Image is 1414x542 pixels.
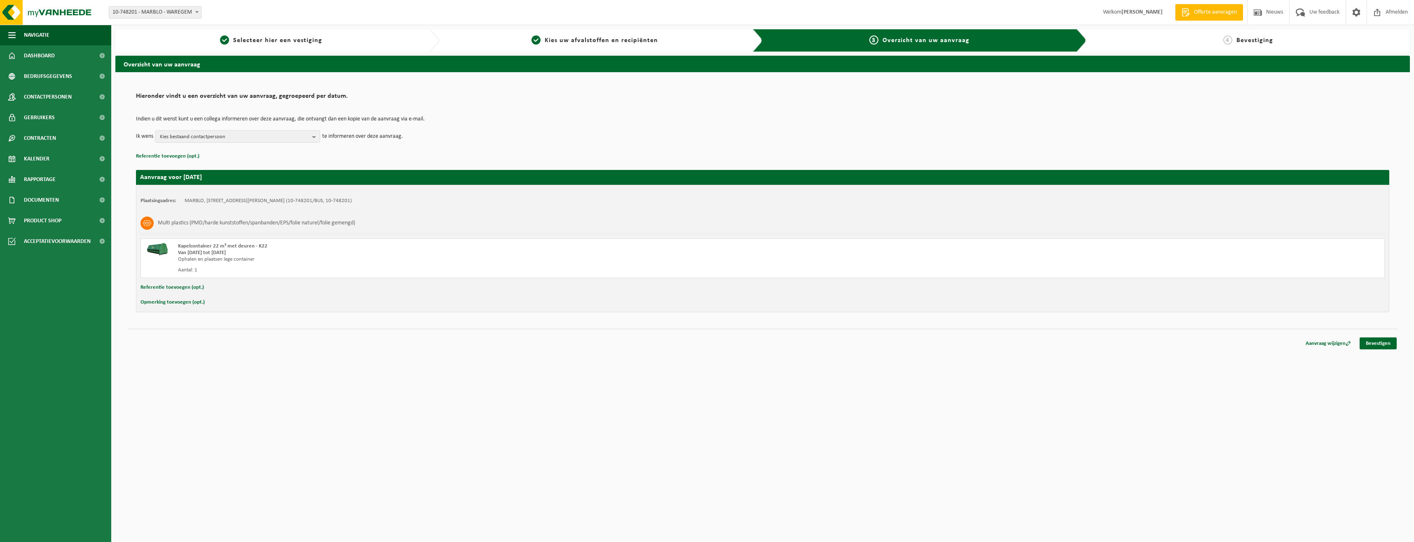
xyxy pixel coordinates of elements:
[136,130,153,143] p: Ik wens
[140,297,205,308] button: Opmerking toevoegen (opt.)
[140,282,204,293] button: Referentie toevoegen (opt.)
[178,243,267,249] span: Kapelcontainer 22 m³ met deuren - K22
[24,169,56,190] span: Rapportage
[443,35,747,45] a: 2Kies uw afvalstoffen en recipiënten
[24,148,49,169] span: Kalender
[158,217,355,230] h3: Multi plastics (PMD/harde kunststoffen/spanbanden/EPS/folie naturel/folie gemengd)
[869,35,878,45] span: 3
[24,66,72,87] span: Bedrijfsgegevens
[1299,337,1357,349] a: Aanvraag wijzigen
[1236,37,1273,44] span: Bevestiging
[136,116,1389,122] p: Indien u dit wenst kunt u een collega informeren over deze aanvraag, die ontvangt dan een kopie v...
[109,6,201,19] span: 10-748201 - MARBLO - WAREGEM
[1175,4,1243,21] a: Offerte aanvragen
[1223,35,1232,45] span: 4
[178,256,796,263] div: Ophalen en plaatsen lege container
[24,231,91,252] span: Acceptatievoorwaarden
[136,151,199,162] button: Referentie toevoegen (opt.)
[136,93,1389,104] h2: Hieronder vindt u een overzicht van uw aanvraag, gegroepeerd per datum.
[322,130,403,143] p: te informeren over deze aanvraag.
[178,267,796,273] div: Aantal: 1
[24,87,72,107] span: Contactpersonen
[155,130,320,143] button: Kies bestaand contactpersoon
[185,198,352,204] td: MARBLO, [STREET_ADDRESS][PERSON_NAME] (10-748201/BUS, 10-748201)
[178,250,226,255] strong: Van [DATE] tot [DATE]
[1360,337,1397,349] a: Bevestigen
[24,210,61,231] span: Product Shop
[545,37,658,44] span: Kies uw afvalstoffen en recipiënten
[140,174,202,181] strong: Aanvraag voor [DATE]
[220,35,229,45] span: 1
[883,37,969,44] span: Overzicht van uw aanvraag
[531,35,541,45] span: 2
[233,37,322,44] span: Selecteer hier een vestiging
[24,128,56,148] span: Contracten
[1192,8,1239,16] span: Offerte aanvragen
[24,25,49,45] span: Navigatie
[109,7,201,18] span: 10-748201 - MARBLO - WAREGEM
[24,45,55,66] span: Dashboard
[115,56,1410,72] h2: Overzicht van uw aanvraag
[119,35,423,45] a: 1Selecteer hier een vestiging
[24,107,55,128] span: Gebruikers
[1121,9,1163,15] strong: [PERSON_NAME]
[140,198,176,203] strong: Plaatsingsadres:
[145,243,170,255] img: HK-XK-22-GN-00.png
[24,190,59,210] span: Documenten
[160,131,309,143] span: Kies bestaand contactpersoon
